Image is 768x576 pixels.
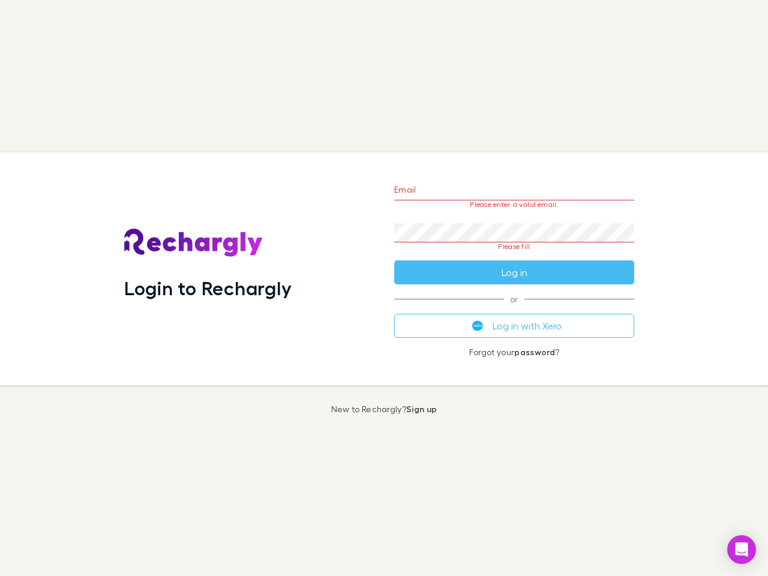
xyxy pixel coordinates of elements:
a: password [514,347,555,357]
p: New to Rechargly? [331,404,437,414]
p: Forgot your ? [394,347,634,357]
h1: Login to Rechargly [124,277,292,299]
p: Please enter a valid email. [394,200,634,209]
div: Open Intercom Messenger [727,535,756,564]
button: Log in [394,260,634,284]
button: Log in with Xero [394,314,634,338]
img: Rechargly's Logo [124,229,263,257]
img: Xero's logo [472,320,483,331]
a: Sign up [406,404,437,414]
p: Please fill [394,242,634,251]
